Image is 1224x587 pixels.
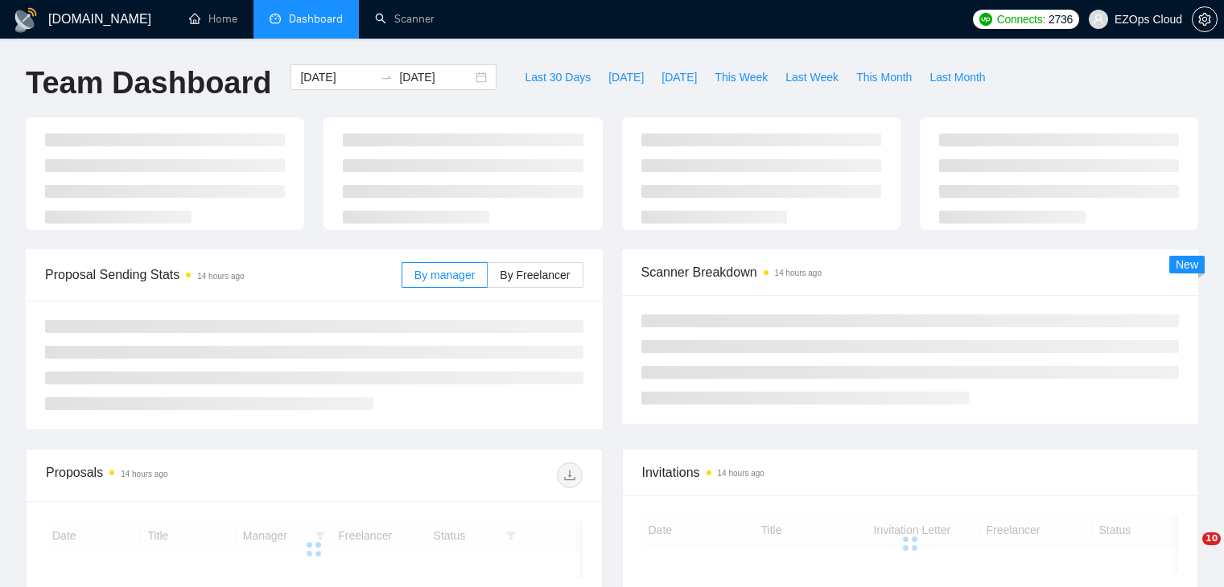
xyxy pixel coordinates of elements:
[399,68,472,86] input: End date
[856,68,912,86] span: This Month
[414,269,475,281] span: By manager
[189,12,237,26] a: homeHome
[715,68,768,86] span: This Week
[653,64,706,90] button: [DATE]
[45,265,402,285] span: Proposal Sending Stats
[270,13,281,24] span: dashboard
[380,71,393,84] span: to
[718,469,764,478] time: 14 hours ago
[979,13,992,26] img: upwork-logo.png
[1202,532,1221,545] span: 10
[289,12,343,26] span: Dashboard
[380,71,393,84] span: swap-right
[121,470,167,478] time: 14 hours ago
[46,462,314,488] div: Proposals
[500,269,570,281] span: By Freelancer
[516,64,600,90] button: Last 30 Days
[929,68,985,86] span: Last Month
[641,262,1180,282] span: Scanner Breakdown
[921,64,994,90] button: Last Month
[525,68,591,86] span: Last 30 Days
[26,64,271,102] h1: Team Dashboard
[847,64,921,90] button: This Month
[608,68,644,86] span: [DATE]
[706,64,777,90] button: This Week
[13,7,39,33] img: logo
[197,272,244,281] time: 14 hours ago
[1176,258,1198,271] span: New
[1049,10,1073,28] span: 2736
[1192,13,1218,26] a: setting
[775,269,822,277] time: 14 hours ago
[600,64,653,90] button: [DATE]
[375,12,435,26] a: searchScanner
[785,68,839,86] span: Last Week
[1192,6,1218,32] button: setting
[1169,532,1208,571] iframe: Intercom live chat
[1193,13,1217,26] span: setting
[777,64,847,90] button: Last Week
[661,68,697,86] span: [DATE]
[642,462,1179,482] span: Invitations
[300,68,373,86] input: Start date
[1093,14,1104,25] span: user
[997,10,1045,28] span: Connects:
